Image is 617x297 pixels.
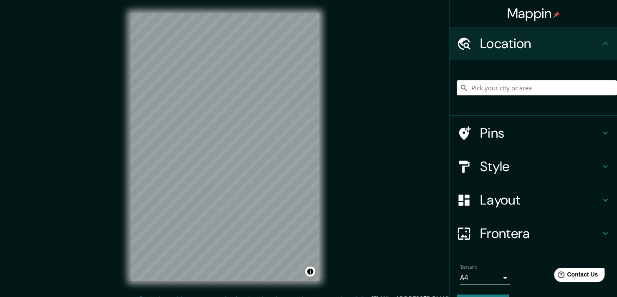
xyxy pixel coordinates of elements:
[457,80,617,95] input: Pick your city or area
[450,150,617,183] div: Style
[131,13,319,281] canvas: Map
[480,158,600,175] h4: Style
[507,5,560,22] h4: Mappin
[305,266,315,277] button: Toggle attribution
[450,217,617,250] div: Frontera
[450,116,617,150] div: Pins
[480,125,600,141] h4: Pins
[543,264,608,288] iframe: Help widget launcher
[480,35,600,52] h4: Location
[480,192,600,208] h4: Layout
[480,225,600,242] h4: Frontera
[450,183,617,217] div: Layout
[460,271,510,284] div: A4
[450,27,617,60] div: Location
[553,11,560,18] img: pin-icon.png
[460,264,477,271] label: Tamaño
